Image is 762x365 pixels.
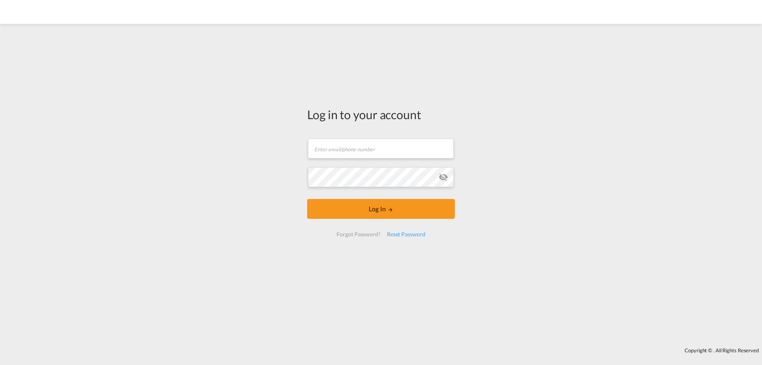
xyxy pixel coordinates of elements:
input: Enter email/phone number [308,139,454,158]
div: Forgot Password? [333,227,383,241]
div: Log in to your account [307,106,455,123]
md-icon: icon-eye-off [439,172,448,182]
button: LOGIN [307,199,455,219]
div: Reset Password [384,227,429,241]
